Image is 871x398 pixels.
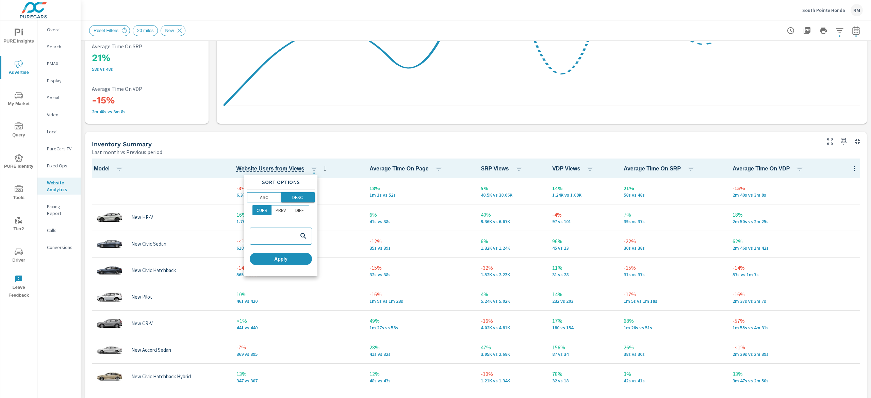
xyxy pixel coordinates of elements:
[260,194,268,201] p: ASC
[292,194,303,201] p: DESC
[251,233,297,239] input: search
[272,205,291,215] button: PREV
[252,205,272,215] button: CURR
[252,256,309,262] span: Apply
[290,205,309,215] button: DIFF
[281,192,315,202] button: DESC
[250,253,312,265] button: Apply
[276,207,286,214] p: PREV
[295,207,304,214] p: DIFF
[257,207,267,214] p: CURR
[247,178,315,186] p: Sort Options
[247,192,281,202] button: ASC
